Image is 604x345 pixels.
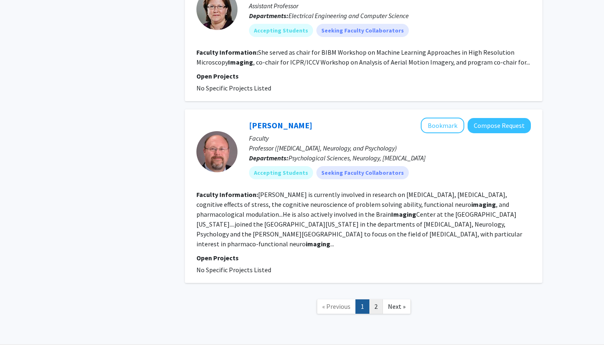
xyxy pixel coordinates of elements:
[306,240,330,248] b: imaging
[249,24,313,37] mat-chip: Accepting Students
[391,210,416,218] b: Imaging
[196,84,271,92] span: No Specific Projects Listed
[421,118,464,133] button: Add David Beversdorf to Bookmarks
[369,299,383,314] a: 2
[316,166,409,179] mat-chip: Seeking Faculty Collaborators
[388,302,406,310] span: Next »
[249,12,288,20] b: Departments:
[288,12,409,20] span: Electrical Engineering and Computer Science
[249,143,531,153] p: Professor ([MEDICAL_DATA], Neurology, and Psychology)
[322,302,350,310] span: « Previous
[383,299,411,314] a: Next
[288,154,426,162] span: Psychological Sciences, Neurology, [MEDICAL_DATA]
[228,58,253,66] b: Imaging
[317,299,356,314] a: Previous Page
[196,190,522,248] fg-read-more: [PERSON_NAME] is currently involved in research on [MEDICAL_DATA], [MEDICAL_DATA], cognitive effe...
[316,24,409,37] mat-chip: Seeking Faculty Collaborators
[249,120,312,130] a: [PERSON_NAME]
[249,133,531,143] p: Faculty
[355,299,369,314] a: 1
[468,118,531,133] button: Compose Request to David Beversdorf
[249,154,288,162] b: Departments:
[196,190,258,199] b: Faculty Information:
[196,48,530,66] fg-read-more: She served as chair for BIBM Workshop on Machine Learning Approaches in High Resolution Microscop...
[196,48,258,56] b: Faculty Information:
[249,166,313,179] mat-chip: Accepting Students
[196,253,531,263] p: Open Projects
[196,266,271,274] span: No Specific Projects Listed
[471,200,496,208] b: imaging
[249,1,531,11] p: Assistant Professor
[185,291,542,324] nav: Page navigation
[196,71,531,81] p: Open Projects
[6,308,35,339] iframe: Chat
